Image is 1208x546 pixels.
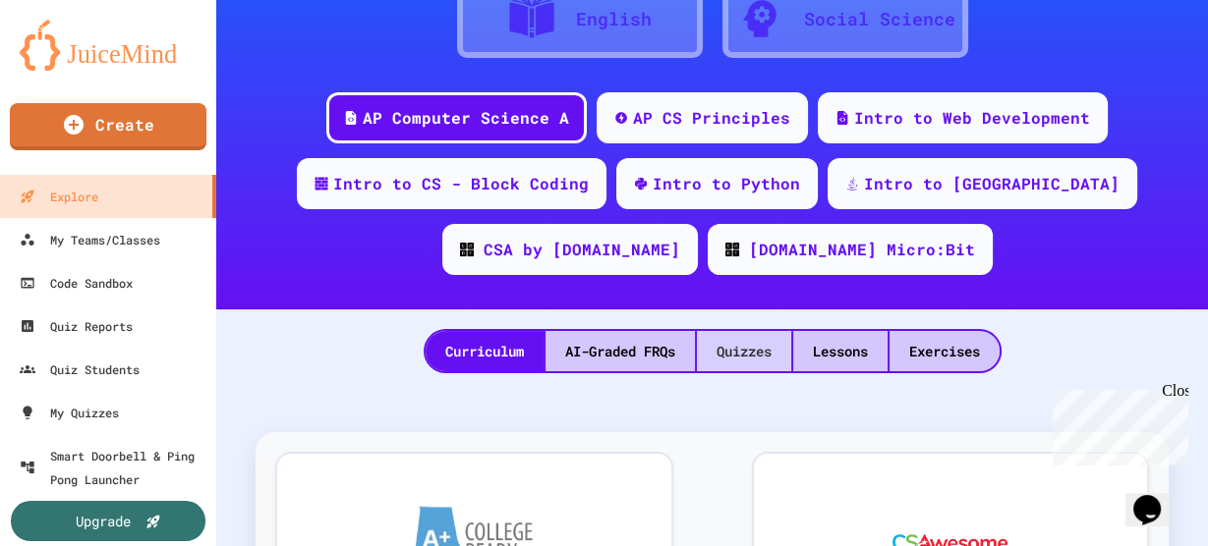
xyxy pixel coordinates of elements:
[20,185,98,208] div: Explore
[333,172,589,195] div: Intro to CS - Block Coding
[20,228,160,251] div: My Teams/Classes
[1125,467,1188,526] iframe: chat widget
[20,314,133,338] div: Quiz Reports
[697,331,791,371] div: Quizzes
[20,401,119,424] div: My Quizzes
[854,106,1090,130] div: Intro to Web Development
[633,106,790,130] div: AP CS Principles
[20,357,140,381] div: Quiz Students
[890,331,1000,371] div: Exercises
[749,238,975,261] div: [DOMAIN_NAME] Micro:Bit
[8,8,136,125] div: Chat with us now!Close
[793,331,888,371] div: Lessons
[363,106,569,130] div: AP Computer Science A
[10,103,206,150] a: Create
[576,6,652,32] div: English
[76,511,131,531] div: Upgrade
[484,238,680,261] div: CSA by [DOMAIN_NAME]
[460,243,474,256] img: CODE_logo_RGB.png
[20,271,133,295] div: Code Sandbox
[653,172,800,195] div: Intro to Python
[426,331,544,371] div: Curriculum
[725,243,739,256] img: CODE_logo_RGB.png
[1045,382,1188,465] iframe: chat widget
[804,6,955,32] div: Social Science
[20,20,197,71] img: logo-orange.svg
[864,172,1120,195] div: Intro to [GEOGRAPHIC_DATA]
[546,331,695,371] div: AI-Graded FRQs
[20,444,208,491] div: Smart Doorbell & Ping Pong Launcher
